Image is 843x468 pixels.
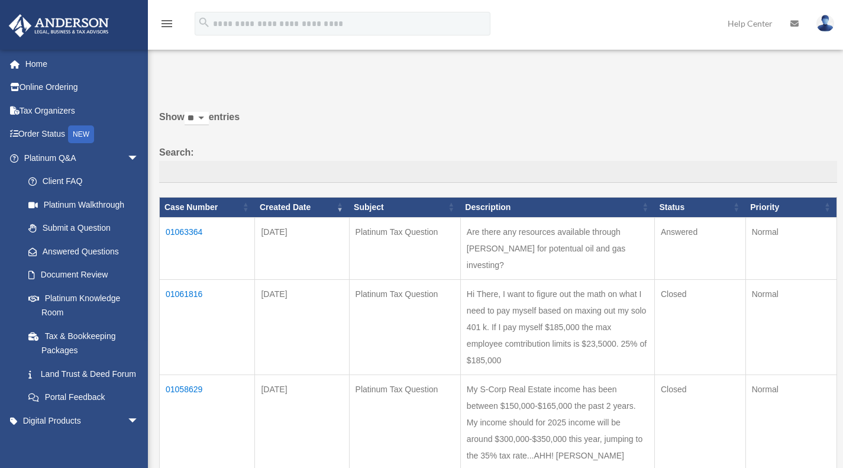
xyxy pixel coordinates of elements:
[185,112,209,125] select: Showentries
[17,386,151,409] a: Portal Feedback
[8,99,157,122] a: Tax Organizers
[17,362,151,386] a: Land Trust & Deed Forum
[8,76,157,99] a: Online Ordering
[460,279,654,375] td: Hi There, I want to figure out the math on what I need to pay myself based on maxing out my solo ...
[8,146,151,170] a: Platinum Q&Aarrow_drop_down
[68,125,94,143] div: NEW
[127,146,151,170] span: arrow_drop_down
[8,409,157,433] a: Digital Productsarrow_drop_down
[17,217,151,240] a: Submit a Question
[160,17,174,31] i: menu
[160,198,255,218] th: Case Number: activate to sort column ascending
[17,193,151,217] a: Platinum Walkthrough
[127,409,151,433] span: arrow_drop_down
[349,217,460,279] td: Platinum Tax Question
[654,279,745,375] td: Closed
[17,286,151,324] a: Platinum Knowledge Room
[460,198,654,218] th: Description: activate to sort column ascending
[654,198,745,218] th: Status: activate to sort column ascending
[159,109,837,137] label: Show entries
[198,16,211,29] i: search
[349,198,460,218] th: Subject: activate to sort column ascending
[160,21,174,31] a: menu
[349,279,460,375] td: Platinum Tax Question
[17,263,151,287] a: Document Review
[159,144,837,183] label: Search:
[745,279,836,375] td: Normal
[159,161,837,183] input: Search:
[160,217,255,279] td: 01063364
[160,279,255,375] td: 01061816
[255,198,349,218] th: Created Date: activate to sort column ascending
[255,217,349,279] td: [DATE]
[745,217,836,279] td: Normal
[5,14,112,37] img: Anderson Advisors Platinum Portal
[816,15,834,32] img: User Pic
[8,122,157,147] a: Order StatusNEW
[17,170,151,193] a: Client FAQ
[745,198,836,218] th: Priority: activate to sort column ascending
[17,324,151,362] a: Tax & Bookkeeping Packages
[460,217,654,279] td: Are there any resources available through [PERSON_NAME] for potentual oil and gas investing?
[8,52,157,76] a: Home
[17,240,145,263] a: Answered Questions
[255,279,349,375] td: [DATE]
[654,217,745,279] td: Answered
